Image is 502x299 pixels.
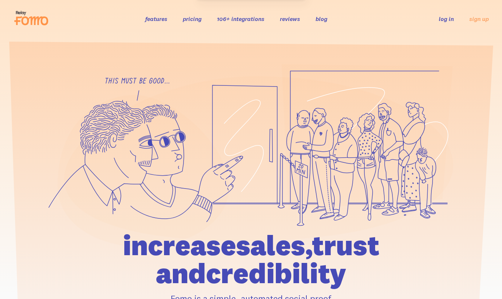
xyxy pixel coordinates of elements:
a: sign up [469,15,489,23]
a: features [145,15,167,22]
h1: increase sales, trust and credibility [83,231,419,287]
a: blog [316,15,327,22]
a: pricing [183,15,202,22]
a: log in [439,15,454,22]
a: 106+ integrations [217,15,264,22]
a: reviews [280,15,300,22]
